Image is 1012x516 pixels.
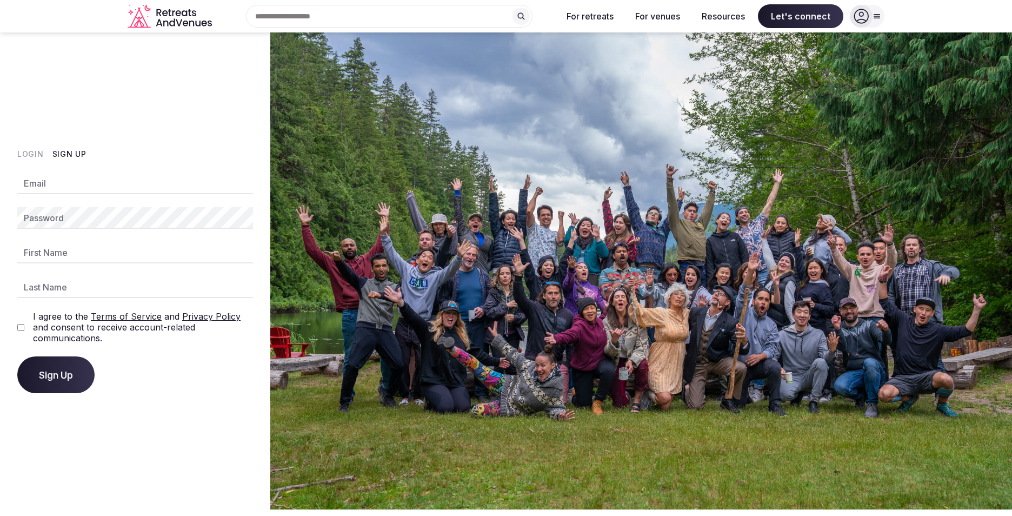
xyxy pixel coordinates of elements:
[39,369,73,380] span: Sign Up
[52,149,86,160] button: Sign Up
[91,311,162,322] a: Terms of Service
[128,4,214,29] svg: Retreats and Venues company logo
[693,4,754,28] button: Resources
[627,4,689,28] button: For venues
[128,4,214,29] a: Visit the homepage
[270,32,1012,510] img: My Account Background
[17,149,44,160] button: Login
[17,356,95,393] button: Sign Up
[758,4,843,28] span: Let's connect
[182,311,241,322] a: Privacy Policy
[558,4,622,28] button: For retreats
[33,311,253,343] label: I agree to the and and consent to receive account-related communications.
